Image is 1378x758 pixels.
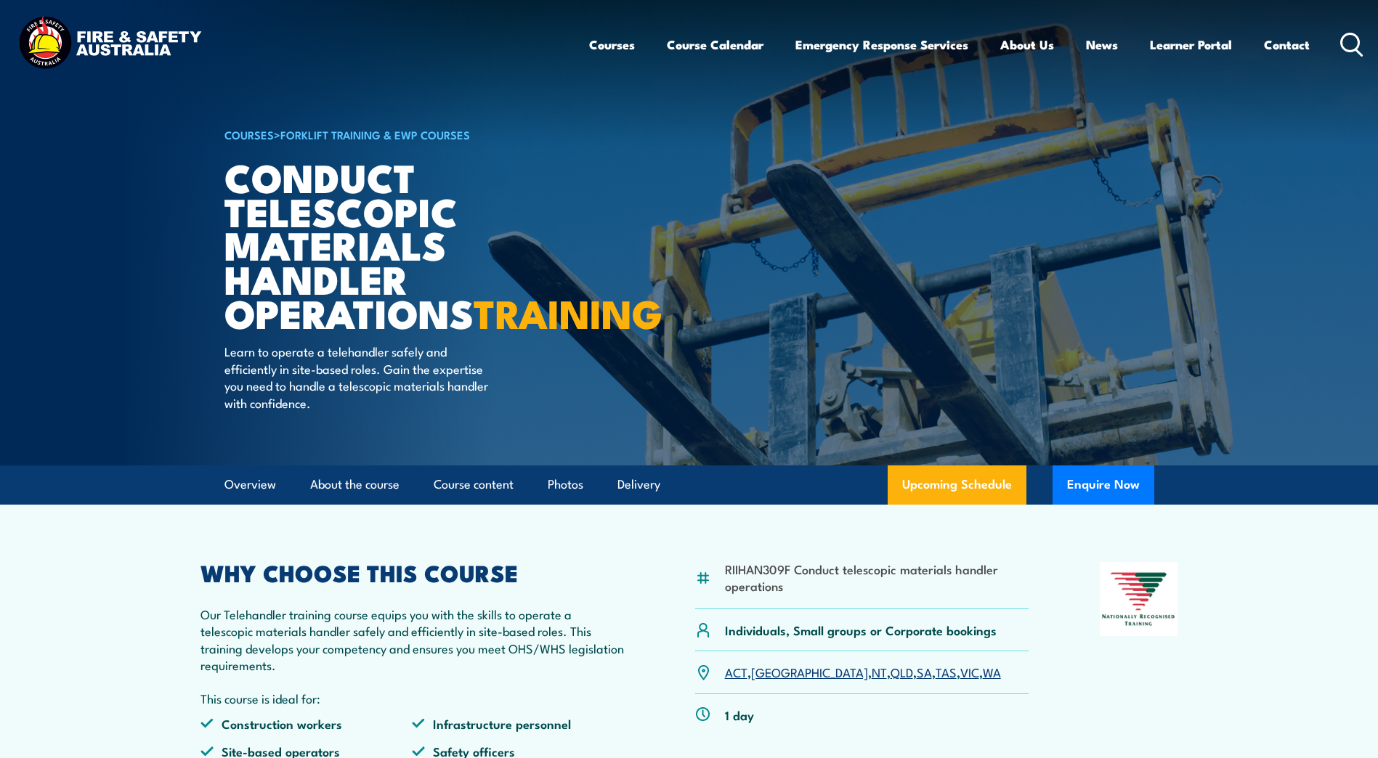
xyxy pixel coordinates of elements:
[751,663,868,680] a: [GEOGRAPHIC_DATA]
[412,715,624,732] li: Infrastructure personnel
[917,663,932,680] a: SA
[200,715,413,732] li: Construction workers
[310,465,400,504] a: About the course
[1264,25,1310,64] a: Contact
[434,465,514,504] a: Course content
[725,622,997,638] p: Individuals, Small groups or Corporate bookings
[280,126,470,142] a: Forklift Training & EWP Courses
[1000,25,1054,64] a: About Us
[474,282,662,342] strong: TRAINING
[983,663,1001,680] a: WA
[795,25,968,64] a: Emergency Response Services
[200,606,625,674] p: Our Telehandler training course equips you with the skills to operate a telescopic materials hand...
[548,465,583,504] a: Photos
[1086,25,1118,64] a: News
[617,465,660,504] a: Delivery
[888,465,1026,505] a: Upcoming Schedule
[224,343,490,411] p: Learn to operate a telehandler safely and efficiently in site-based roles. Gain the expertise you...
[224,126,583,143] h6: >
[725,561,1029,595] li: RIIHAN309F Conduct telescopic materials handler operations
[872,663,887,680] a: NT
[960,663,979,680] a: VIC
[1100,562,1178,636] img: Nationally Recognised Training logo.
[1053,465,1154,505] button: Enquire Now
[589,25,635,64] a: Courses
[224,160,583,330] h1: Conduct Telescopic Materials Handler Operations
[1150,25,1232,64] a: Learner Portal
[936,663,957,680] a: TAS
[667,25,763,64] a: Course Calendar
[224,465,276,504] a: Overview
[891,663,913,680] a: QLD
[725,664,1001,680] p: , , , , , , ,
[200,690,625,706] p: This course is ideal for:
[224,126,274,142] a: COURSES
[725,706,754,723] p: 1 day
[725,663,747,680] a: ACT
[200,562,625,582] h2: WHY CHOOSE THIS COURSE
